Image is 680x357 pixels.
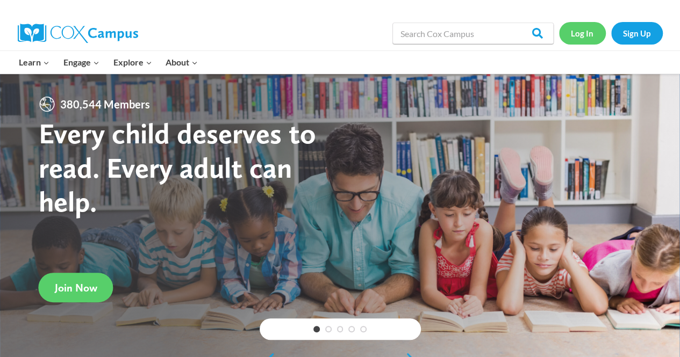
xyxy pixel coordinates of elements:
[56,96,154,113] span: 380,544 Members
[360,326,367,332] a: 5
[348,326,355,332] a: 4
[392,23,554,44] input: Search Cox Campus
[18,24,138,43] img: Cox Campus
[12,51,205,74] nav: Primary Navigation
[56,51,106,74] button: Child menu of Engage
[12,51,57,74] button: Child menu of Learn
[55,281,97,294] span: Join Now
[611,22,663,44] a: Sign Up
[106,51,159,74] button: Child menu of Explore
[559,22,606,44] a: Log In
[559,22,663,44] nav: Secondary Navigation
[337,326,343,332] a: 3
[325,326,332,332] a: 2
[39,273,113,302] a: Join Now
[313,326,320,332] a: 1
[159,51,205,74] button: Child menu of About
[39,116,316,218] strong: Every child deserves to read. Every adult can help.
